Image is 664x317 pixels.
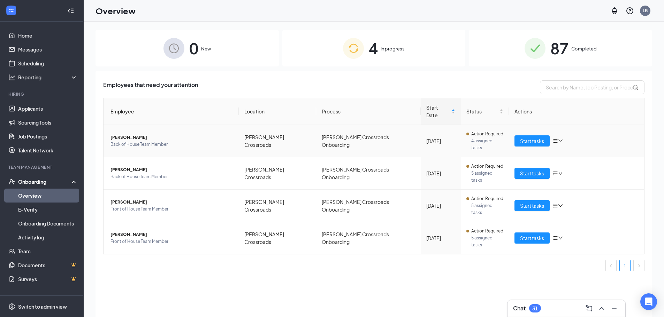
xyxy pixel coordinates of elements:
button: Start tasks [514,200,550,211]
td: [PERSON_NAME] Crossroads Onboarding [316,157,421,190]
svg: Settings [8,303,15,310]
a: Job Postings [18,129,78,143]
div: 31 [532,306,538,311]
span: [PERSON_NAME] [110,231,233,238]
button: right [633,260,644,271]
span: Back of House Team Member [110,141,233,148]
a: Scheduling [18,56,78,70]
span: [PERSON_NAME] [110,199,233,206]
div: Open Intercom Messenger [640,293,657,310]
svg: ChevronUp [597,304,606,312]
input: Search by Name, Job Posting, or Process [540,80,644,94]
span: 4 [369,36,378,60]
div: Hiring [8,91,76,97]
svg: WorkstreamLogo [8,7,15,14]
th: Actions [509,98,644,125]
a: Sourcing Tools [18,116,78,129]
div: [DATE] [426,234,455,242]
th: Location [239,98,316,125]
a: Team [18,244,78,258]
span: left [609,264,613,268]
div: [DATE] [426,137,455,145]
span: Start tasks [520,234,544,242]
span: bars [552,235,558,241]
span: down [558,171,563,176]
span: bars [552,171,558,176]
span: Employees that need your attention [103,80,198,94]
span: Start tasks [520,202,544,209]
button: Start tasks [514,135,550,146]
a: Activity log [18,230,78,244]
a: Overview [18,189,78,203]
button: Minimize [609,303,620,314]
span: bars [552,203,558,208]
div: Team Management [8,164,76,170]
span: Action Required [471,130,503,137]
a: Talent Network [18,143,78,157]
button: ChevronUp [596,303,607,314]
span: 5 assigned tasks [471,235,503,248]
td: [PERSON_NAME] Crossroads Onboarding [316,190,421,222]
span: 4 assigned tasks [471,137,503,151]
svg: Collapse [67,7,74,14]
span: 5 assigned tasks [471,202,503,216]
span: 0 [189,36,198,60]
a: Messages [18,42,78,56]
li: Next Page [633,260,644,271]
span: down [558,203,563,208]
a: Applicants [18,102,78,116]
span: Start tasks [520,137,544,145]
div: Reporting [18,74,78,81]
th: Process [316,98,421,125]
svg: Notifications [610,7,619,15]
button: Start tasks [514,232,550,244]
span: down [558,138,563,143]
span: Front of House Team Member [110,206,233,213]
span: Start tasks [520,169,544,177]
div: Onboarding [18,178,72,185]
h3: Chat [513,304,526,312]
span: Back of House Team Member [110,173,233,180]
div: Switch to admin view [18,303,67,310]
svg: Minimize [610,304,618,312]
td: [PERSON_NAME] Crossroads [239,157,316,190]
a: SurveysCrown [18,272,78,286]
a: E-Verify [18,203,78,216]
td: [PERSON_NAME] Crossroads Onboarding [316,222,421,254]
svg: ComposeMessage [585,304,593,312]
div: [DATE] [426,169,455,177]
span: 5 assigned tasks [471,170,503,184]
a: DocumentsCrown [18,258,78,272]
button: Start tasks [514,168,550,179]
span: Action Required [471,163,503,170]
span: 87 [550,36,568,60]
span: right [637,264,641,268]
svg: Analysis [8,74,15,81]
td: [PERSON_NAME] Crossroads Onboarding [316,125,421,157]
h1: Overview [96,5,136,17]
span: In progress [381,45,405,52]
span: bars [552,138,558,144]
th: Status [461,98,509,125]
span: Front of House Team Member [110,238,233,245]
svg: QuestionInfo [626,7,634,15]
td: [PERSON_NAME] Crossroads [239,222,316,254]
span: Status [466,108,498,115]
div: LB [643,8,648,14]
button: ComposeMessage [583,303,595,314]
td: [PERSON_NAME] Crossroads [239,190,316,222]
span: Completed [571,45,597,52]
a: Home [18,29,78,42]
a: Onboarding Documents [18,216,78,230]
span: [PERSON_NAME] [110,134,233,141]
td: [PERSON_NAME] Crossroads [239,125,316,157]
button: left [605,260,617,271]
span: down [558,236,563,240]
span: Start Date [426,104,450,119]
span: New [201,45,211,52]
li: Previous Page [605,260,617,271]
svg: UserCheck [8,178,15,185]
span: Action Required [471,195,503,202]
th: Employee [104,98,239,125]
a: 1 [620,260,630,271]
